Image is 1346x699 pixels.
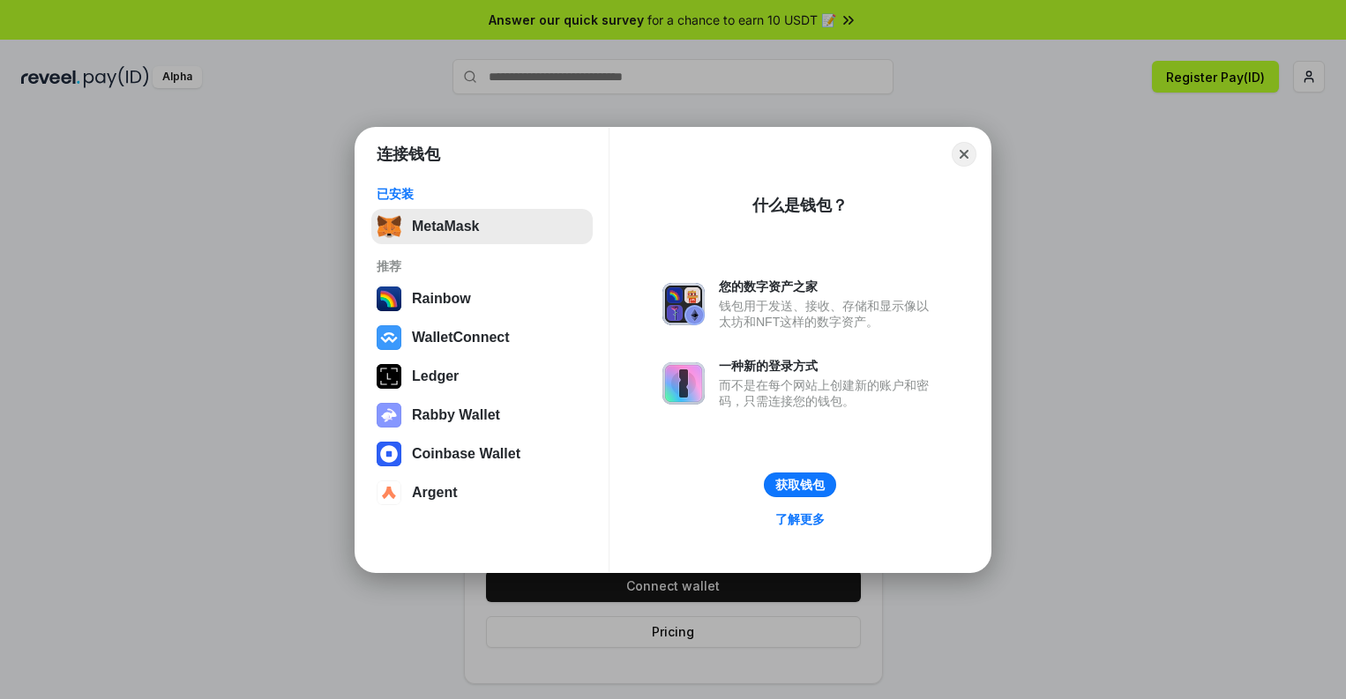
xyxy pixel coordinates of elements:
button: WalletConnect [371,320,593,355]
img: svg+xml,%3Csvg%20width%3D%2228%22%20height%3D%2228%22%20viewBox%3D%220%200%2028%2028%22%20fill%3D... [377,325,401,350]
img: svg+xml,%3Csvg%20xmlns%3D%22http%3A%2F%2Fwww.w3.org%2F2000%2Fsvg%22%20fill%3D%22none%22%20viewBox... [662,362,705,405]
a: 了解更多 [765,508,835,531]
div: 获取钱包 [775,477,825,493]
div: Rabby Wallet [412,407,500,423]
button: MetaMask [371,209,593,244]
div: Argent [412,485,458,501]
div: Rainbow [412,291,471,307]
button: Rabby Wallet [371,398,593,433]
button: Argent [371,475,593,510]
img: svg+xml,%3Csvg%20width%3D%2228%22%20height%3D%2228%22%20viewBox%3D%220%200%2028%2028%22%20fill%3D... [377,442,401,466]
img: svg+xml,%3Csvg%20width%3D%2228%22%20height%3D%2228%22%20viewBox%3D%220%200%2028%2028%22%20fill%3D... [377,480,401,505]
button: Coinbase Wallet [371,436,593,472]
div: 而不是在每个网站上创建新的账户和密码，只需连接您的钱包。 [719,377,938,409]
button: 获取钱包 [764,472,836,497]
h1: 连接钱包 [377,144,440,165]
img: svg+xml,%3Csvg%20xmlns%3D%22http%3A%2F%2Fwww.w3.org%2F2000%2Fsvg%22%20width%3D%2228%22%20height%3... [377,364,401,389]
div: 什么是钱包？ [752,195,848,216]
img: svg+xml,%3Csvg%20xmlns%3D%22http%3A%2F%2Fwww.w3.org%2F2000%2Fsvg%22%20fill%3D%22none%22%20viewBox... [377,403,401,428]
div: 已安装 [377,186,587,202]
div: MetaMask [412,219,479,234]
div: 一种新的登录方式 [719,358,938,374]
div: 您的数字资产之家 [719,279,938,294]
div: 钱包用于发送、接收、存储和显示像以太坊和NFT这样的数字资产。 [719,298,938,330]
img: svg+xml,%3Csvg%20fill%3D%22none%22%20height%3D%2233%22%20viewBox%3D%220%200%2035%2033%22%20width%... [377,214,401,239]
div: Ledger [412,368,459,384]
img: svg+xml,%3Csvg%20xmlns%3D%22http%3A%2F%2Fwww.w3.org%2F2000%2Fsvg%22%20fill%3D%22none%22%20viewBox... [662,283,705,325]
button: Rainbow [371,281,593,316]
div: 了解更多 [775,511,825,527]
button: Ledger [371,359,593,394]
div: 推荐 [377,258,587,274]
button: Close [952,142,976,167]
div: WalletConnect [412,330,510,346]
div: Coinbase Wallet [412,446,520,462]
img: svg+xml,%3Csvg%20width%3D%22120%22%20height%3D%22120%22%20viewBox%3D%220%200%20120%20120%22%20fil... [377,286,401,311]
